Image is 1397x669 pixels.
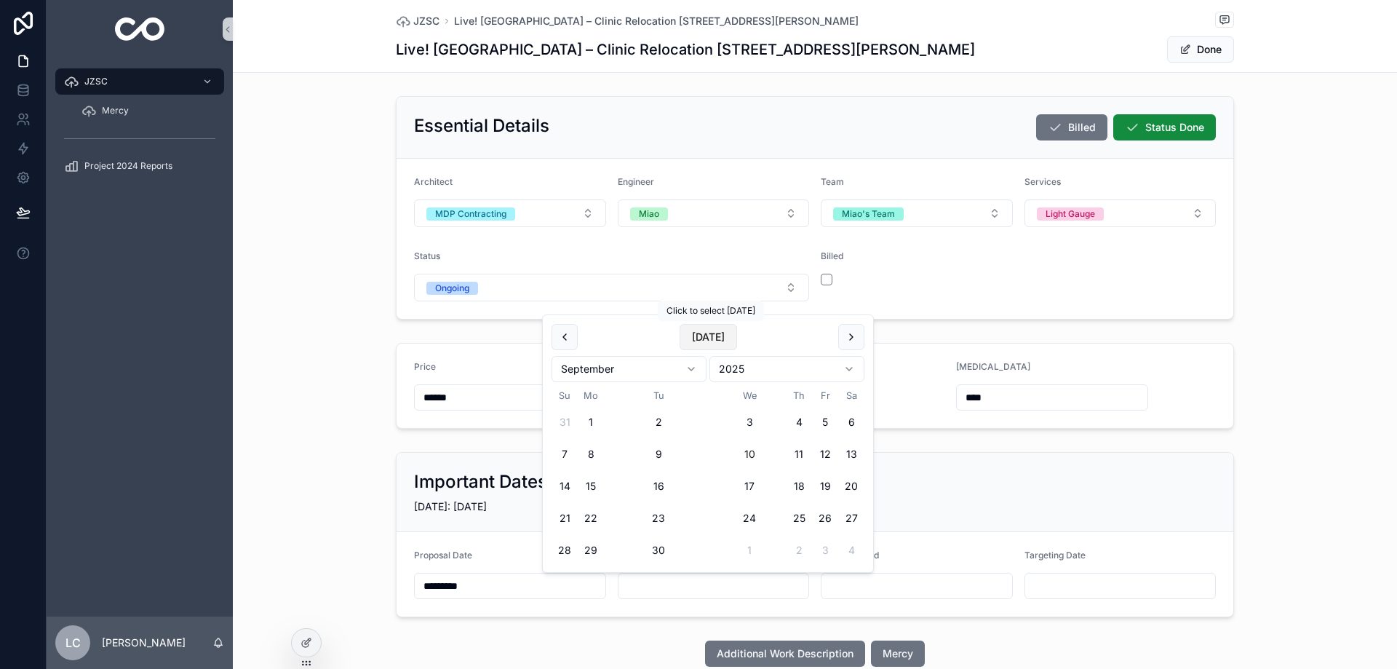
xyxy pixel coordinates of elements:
[414,114,549,138] h2: Essential Details
[1036,114,1107,140] button: Billed
[552,388,578,403] th: Sunday
[883,646,913,661] span: Mercy
[645,537,672,563] button: Tuesday, September 30th, 2025
[102,636,186,650] p: [PERSON_NAME]
[713,388,786,403] th: Wednesday
[821,250,843,261] span: Billed
[736,441,763,467] button: Today, Wednesday, September 10th, 2025
[639,207,659,221] div: Miao
[552,537,578,563] button: Sunday, September 28th, 2025
[414,470,547,494] h2: Important Dates
[1167,36,1234,63] button: Done
[578,388,604,403] th: Monday
[736,505,763,531] button: Wednesday, September 24th, 2025
[786,388,812,403] th: Thursday
[842,207,895,221] div: Miao's Team
[578,473,604,499] button: Monday, September 15th, 2025
[821,199,1013,227] button: Select Button
[414,176,453,187] span: Architect
[812,473,838,499] button: Friday, September 19th, 2025
[1024,550,1086,561] span: Targeting Date
[55,68,224,95] a: JZSC
[786,505,812,531] button: Thursday, September 25th, 2025
[838,441,864,467] button: Saturday, September 13th, 2025
[786,537,812,563] button: Thursday, October 2nd, 2025
[645,441,672,467] button: Tuesday, September 9th, 2025
[604,388,713,403] th: Tuesday
[84,160,172,172] span: Project 2024 Reports
[786,473,812,499] button: Thursday, September 18th, 2025
[73,98,224,124] a: Mercy
[645,505,672,531] button: Tuesday, September 23rd, 2025
[717,646,853,661] span: Additional Work Description
[812,388,838,403] th: Friday
[578,409,604,435] button: Monday, September 1st, 2025
[413,14,439,28] span: JZSC
[65,634,81,652] span: LC
[414,250,440,261] span: Status
[435,282,469,295] div: Ongoing
[838,537,864,563] button: Saturday, October 4th, 2025
[414,199,606,227] button: Select Button
[812,537,838,563] button: Friday, October 3rd, 2025
[618,199,810,227] button: Select Button
[838,388,864,403] th: Saturday
[705,641,865,667] button: Additional Work Description
[812,505,838,531] button: Friday, September 26th, 2025
[578,441,604,467] button: Monday, September 8th, 2025
[1046,207,1095,221] div: Light Gauge
[1145,120,1204,135] span: Status Done
[1024,176,1061,187] span: Services
[435,207,506,221] div: MDP Contracting
[680,324,737,350] button: [DATE]
[736,537,763,563] button: Wednesday, October 1st, 2025
[47,58,233,198] div: scrollable content
[396,14,439,28] a: JZSC
[838,409,864,435] button: Saturday, September 6th, 2025
[115,17,165,41] img: App logo
[645,473,672,499] button: Tuesday, September 16th, 2025
[414,550,472,561] span: Proposal Date
[618,176,654,187] span: Engineer
[414,361,436,372] span: Price
[1024,199,1217,227] button: Select Button
[838,473,864,499] button: Saturday, September 20th, 2025
[1068,120,1096,135] span: Billed
[786,409,812,435] button: Thursday, September 4th, 2025
[84,76,108,87] span: JZSC
[812,441,838,467] button: Friday, September 12th, 2025
[871,641,925,667] button: Mercy
[838,505,864,531] button: Saturday, September 27th, 2025
[454,14,859,28] a: Live! [GEOGRAPHIC_DATA] – Clinic Relocation [STREET_ADDRESS][PERSON_NAME]
[658,301,764,321] div: Click to select [DATE]
[786,441,812,467] button: Thursday, September 11th, 2025
[552,441,578,467] button: Sunday, September 7th, 2025
[414,500,487,512] span: [DATE]: [DATE]
[578,505,604,531] button: Monday, September 22nd, 2025
[645,409,672,435] button: Tuesday, September 2nd, 2025
[821,176,844,187] span: Team
[736,409,763,435] button: Wednesday, September 3rd, 2025
[552,473,578,499] button: Sunday, September 14th, 2025
[552,409,578,435] button: Sunday, August 31st, 2025
[552,388,864,563] table: September 2025
[102,105,129,116] span: Mercy
[1113,114,1216,140] button: Status Done
[552,505,578,531] button: Sunday, September 21st, 2025
[396,39,975,60] h1: Live! [GEOGRAPHIC_DATA] – Clinic Relocation [STREET_ADDRESS][PERSON_NAME]
[55,153,224,179] a: Project 2024 Reports
[956,361,1030,372] span: [MEDICAL_DATA]
[812,409,838,435] button: Friday, September 5th, 2025
[414,274,809,301] button: Select Button
[578,537,604,563] button: Monday, September 29th, 2025
[736,473,763,499] button: Wednesday, September 17th, 2025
